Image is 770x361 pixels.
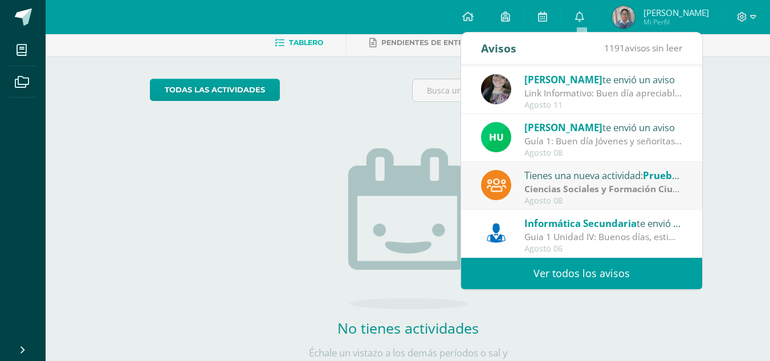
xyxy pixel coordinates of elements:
[604,42,625,54] span: 1191
[289,38,323,47] span: Tablero
[294,318,522,338] h2: No tienes actividades
[643,169,720,182] span: Prueba de Logro
[481,33,516,64] div: Avisos
[604,42,682,54] span: avisos sin leer
[481,122,511,152] img: fd23069c3bd5c8dde97a66a86ce78287.png
[524,121,602,134] span: [PERSON_NAME]
[524,73,602,86] span: [PERSON_NAME]
[150,79,280,101] a: todas las Actividades
[524,216,683,230] div: te envió un aviso
[369,34,479,52] a: Pendientes de entrega
[524,230,683,244] div: Guia 1 Unidad IV: Buenos días, estimados estudiantes, es un gusto saludarles por este medio, les ...
[524,135,683,148] div: Guía 1: Buen día Jóvenes y señoritas que San Juan Bosco Y María Auxiliadora les Bendigan. Por med...
[524,72,683,87] div: te envió un aviso
[524,100,683,110] div: Agosto 11
[643,7,709,18] span: [PERSON_NAME]
[413,79,665,102] input: Busca una actividad próxima aquí...
[643,17,709,27] span: Mi Perfil
[348,148,468,309] img: no_activities.png
[481,74,511,104] img: 8322e32a4062cfa8b237c59eedf4f548.png
[612,6,635,29] img: 4b3193a9a6b9d84d82606705fbbd4e56.png
[381,38,479,47] span: Pendientes de entrega
[524,182,683,196] div: | Prueba de Logro
[524,120,683,135] div: te envió un aviso
[524,196,683,206] div: Agosto 08
[524,217,637,230] span: Informática Secundaria
[275,34,323,52] a: Tablero
[461,258,702,289] a: Ver todos los avisos
[481,218,511,248] img: 6ed6846fa57649245178fca9fc9a58dd.png
[524,168,683,182] div: Tienes una nueva actividad:
[524,244,683,254] div: Agosto 06
[524,87,683,100] div: Link Informativo: Buen día apreciables estudiantes, es un gusto dirigirme a ustedes en este inici...
[524,148,683,158] div: Agosto 08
